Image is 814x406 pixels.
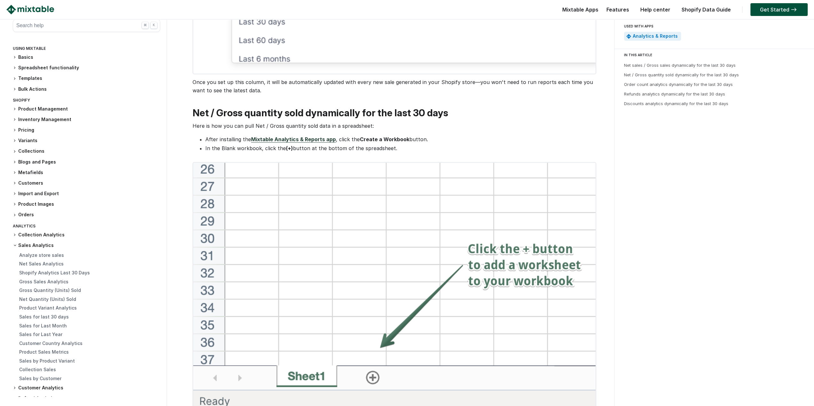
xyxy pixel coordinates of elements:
[19,376,61,381] a: Sales by Customer
[603,6,632,13] a: Features
[19,341,83,346] a: Customer Country Analytics
[193,122,595,130] p: Here is how you can pull Net / Gross quantity sold data in a spreadsheet:
[13,127,160,134] h3: Pricing
[193,78,595,95] p: Once you set up this column, it will be automatically updated with every new sale generated in yo...
[19,287,81,293] a: Gross Quantity (Units) Sold
[624,72,739,77] a: Net / Gross quantity sold dynamically for the last 30 days
[286,145,293,151] strong: (+)
[19,349,69,355] a: Product Sales Metrics
[193,107,595,119] h2: Net / Gross quantity sold dynamically for the last 30 days
[13,190,160,197] h3: Import and Export
[13,75,160,82] h3: Templates
[624,91,725,96] a: Refunds analytics dynamically for the last 30 days
[142,22,149,29] div: ⌘
[13,395,160,402] h3: Refund Analytics
[13,116,160,123] h3: Inventory Management
[205,144,595,152] li: In the Blank workbook, click the button at the bottom of the spreadsheet.
[13,106,160,112] h3: Product Management
[624,82,733,87] a: Order count analytics dynamically for the last 30 days
[624,63,736,68] a: Net sales / Gross sales dynamically for the last 30 days
[19,323,67,328] a: Sales for Last Month
[13,201,160,208] h3: Product Images
[13,242,160,249] h3: Sales Analytics
[19,252,64,258] a: Analyze store sales
[360,136,409,142] strong: Create a Workbook
[624,101,728,106] a: Discounts analytics dynamically for the last 30 days
[13,222,160,232] div: Analytics
[19,358,75,364] a: Sales by Product Variant
[13,232,160,238] h3: Collection Analytics
[19,296,76,302] a: Net Quantity (Units) Sold
[19,314,69,319] a: Sales for last 30 days
[19,261,64,266] a: Net Sales Analytics
[13,159,160,165] h3: Blogs and Pages
[19,367,56,372] a: Collection Sales
[13,96,160,106] div: Shopify
[13,169,160,176] h3: Metafields
[13,180,160,187] h3: Customers
[789,8,798,11] img: arrow-right.svg
[13,45,160,54] div: Using Mixtable
[205,135,595,143] li: After installing the , click the button.
[13,54,160,61] h3: Basics
[678,6,734,13] a: Shopify Data Guide
[626,34,631,39] img: Mixtable Analytics & Reports App
[19,332,62,337] a: Sales for Last Year
[150,22,157,29] div: K
[559,5,598,18] div: Mixtable Apps
[13,86,160,93] h3: Bulk Actions
[13,211,160,218] h3: Orders
[624,52,808,58] div: IN THIS ARTICLE
[13,19,160,32] button: Search help ⌘ K
[13,385,160,391] h3: Customer Analytics
[13,137,160,144] h3: Variants
[19,305,77,310] a: Product Variant Analytics
[19,270,90,275] a: Shopify Analytics Last 30 Days
[633,33,678,39] a: Analytics & Reports
[19,279,68,284] a: Gross Sales Analytics
[624,22,802,30] div: USED WITH APPS
[750,3,808,16] a: Get Started
[251,136,336,142] a: Mixtable Analytics & Reports app
[637,6,674,13] a: Help center
[13,148,160,155] h3: Collections
[6,5,54,14] img: Mixtable logo
[13,65,160,71] h3: Spreadsheet functionality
